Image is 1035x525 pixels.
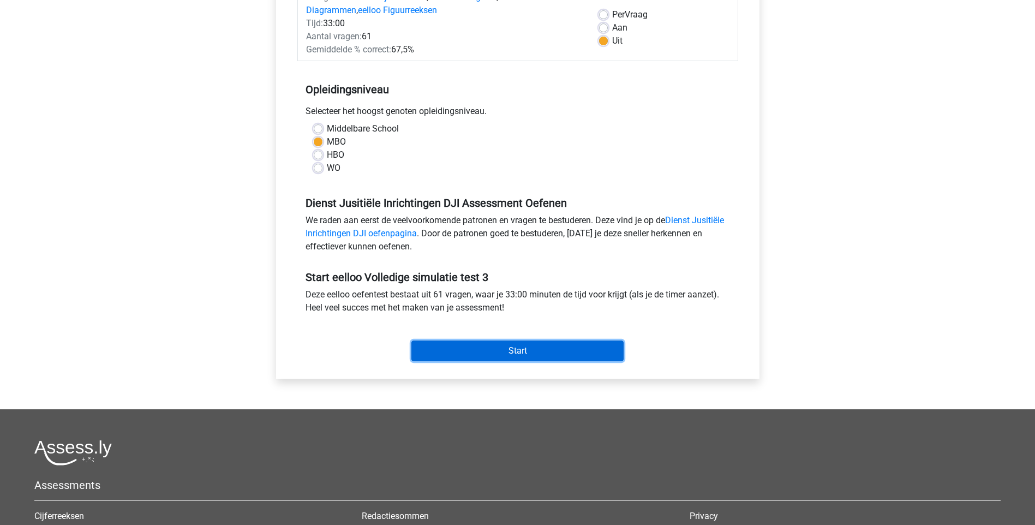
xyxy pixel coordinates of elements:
[327,148,344,162] label: HBO
[298,30,591,43] div: 61
[612,9,625,20] span: Per
[690,511,718,521] a: Privacy
[612,34,623,47] label: Uit
[411,341,624,361] input: Start
[306,196,730,210] h5: Dienst Jusitiële Inrichtingen DJI Assessment Oefenen
[306,271,730,284] h5: Start eelloo Volledige simulatie test 3
[297,288,738,319] div: Deze eelloo oefentest bestaat uit 61 vragen, waar je 33:00 minuten de tijd voor krijgt (als je de...
[306,215,724,238] a: Dienst Jusitiële Inrichtingen DJI oefenpagina
[327,162,340,175] label: WO
[34,440,112,466] img: Assessly logo
[612,8,648,21] label: Vraag
[306,18,323,28] span: Tijd:
[297,105,738,122] div: Selecteer het hoogst genoten opleidingsniveau.
[306,31,362,41] span: Aantal vragen:
[34,511,84,521] a: Cijferreeksen
[327,122,399,135] label: Middelbare School
[327,135,346,148] label: MBO
[298,43,591,56] div: 67,5%
[298,17,591,30] div: 33:00
[358,5,437,15] a: eelloo Figuurreeksen
[297,214,738,258] div: We raden aan eerst de veelvoorkomende patronen en vragen te bestuderen. Deze vind je op de . Door...
[362,511,429,521] a: Redactiesommen
[612,21,627,34] label: Aan
[34,479,1001,492] h5: Assessments
[306,79,730,100] h5: Opleidingsniveau
[306,44,391,55] span: Gemiddelde % correct:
